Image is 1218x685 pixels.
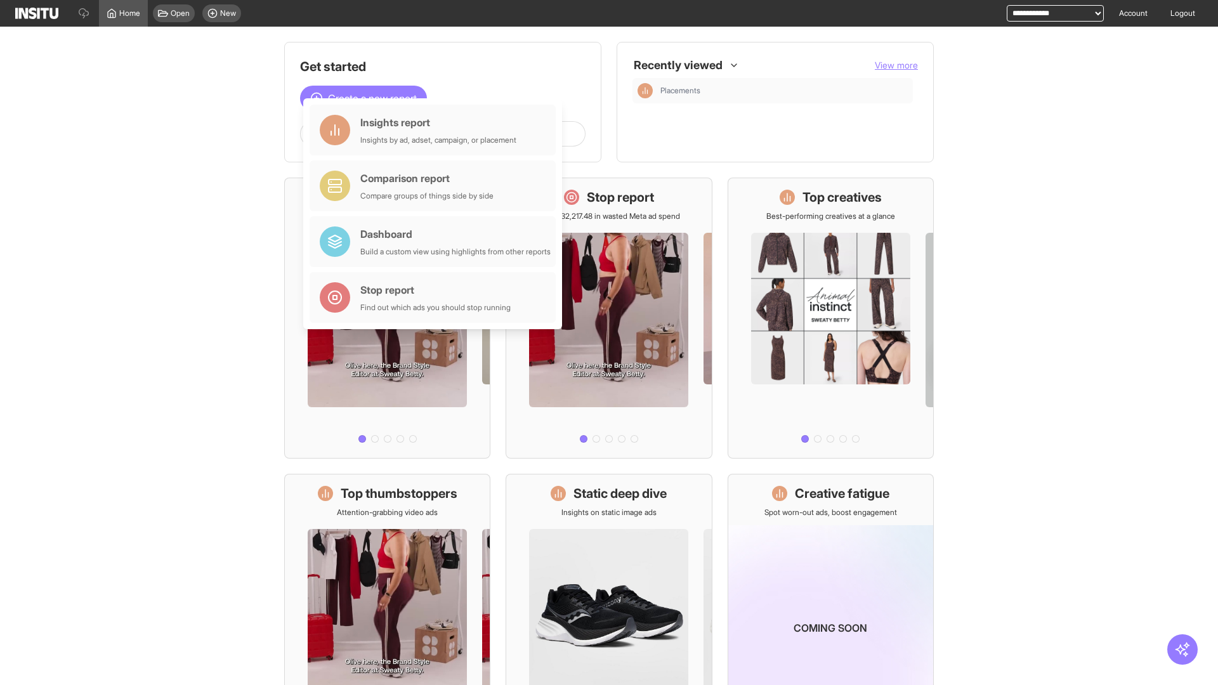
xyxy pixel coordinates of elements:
p: Best-performing creatives at a glance [766,211,895,221]
a: Top creativesBest-performing creatives at a glance [728,178,934,459]
h1: Stop report [587,188,654,206]
h1: Static deep dive [573,485,667,502]
h1: Get started [300,58,586,75]
div: Find out which ads you should stop running [360,303,511,313]
div: Build a custom view using highlights from other reports [360,247,551,257]
span: Placements [660,86,700,96]
div: Dashboard [360,226,551,242]
span: New [220,8,236,18]
a: What's live nowSee all active ads instantly [284,178,490,459]
button: View more [875,59,918,72]
span: View more [875,60,918,70]
div: Comparison report [360,171,494,186]
div: Insights [638,83,653,98]
h1: Top creatives [802,188,882,206]
p: Insights on static image ads [561,507,657,518]
span: Home [119,8,140,18]
a: Stop reportSave £32,217.48 in wasted Meta ad spend [506,178,712,459]
span: Placements [660,86,908,96]
div: Stop report [360,282,511,297]
span: Create a new report [328,91,417,106]
div: Compare groups of things side by side [360,191,494,201]
h1: Top thumbstoppers [341,485,457,502]
p: Attention-grabbing video ads [337,507,438,518]
img: Logo [15,8,58,19]
button: Create a new report [300,86,427,111]
div: Insights report [360,115,516,130]
div: Insights by ad, adset, campaign, or placement [360,135,516,145]
span: Open [171,8,190,18]
p: Save £32,217.48 in wasted Meta ad spend [538,211,680,221]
